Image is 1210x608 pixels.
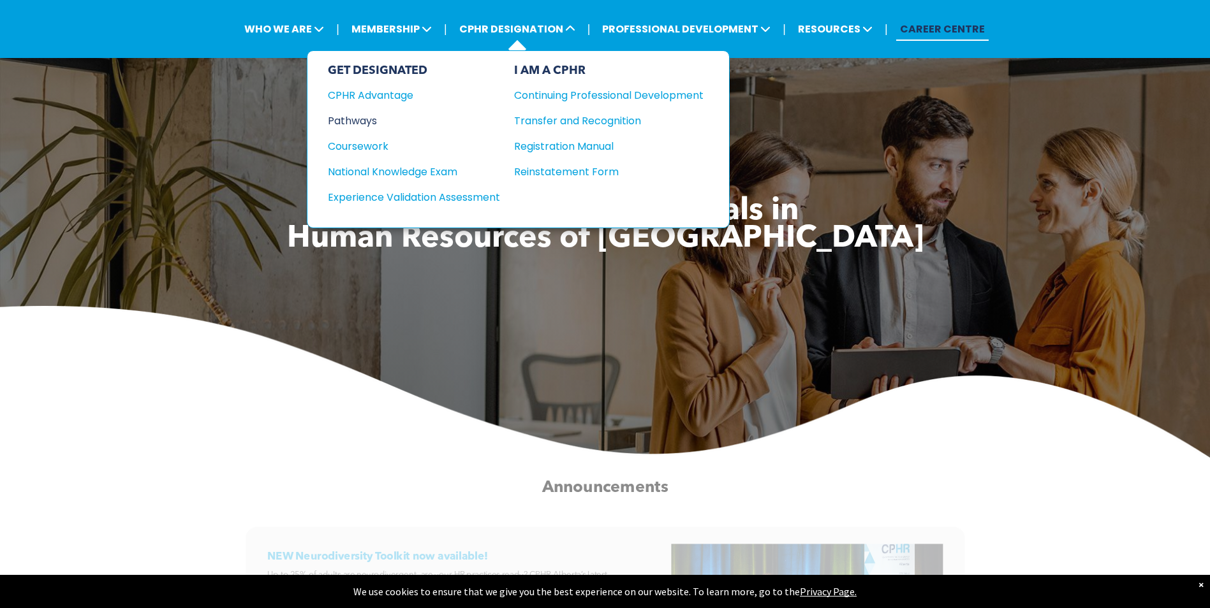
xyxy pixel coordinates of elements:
[1199,578,1204,591] div: Dismiss notification
[514,113,704,129] a: Transfer and Recognition
[598,17,774,41] span: PROFESSIONAL DEVELOPMENT
[336,16,339,42] li: |
[328,113,483,129] div: Pathways
[514,138,704,154] a: Registration Manual
[514,113,684,129] div: Transfer and Recognition
[514,164,704,180] a: Reinstatement Form
[328,138,500,154] a: Coursework
[444,16,447,42] li: |
[328,189,500,205] a: Experience Validation Assessment
[896,17,989,41] a: CAREER CENTRE
[328,138,483,154] div: Coursework
[514,64,704,78] div: I AM A CPHR
[328,87,483,103] div: CPHR Advantage
[800,585,857,598] a: Privacy Page.
[794,17,876,41] span: RESOURCES
[328,164,500,180] a: National Knowledge Exam
[287,224,924,254] span: Human Resources of [GEOGRAPHIC_DATA]
[514,164,684,180] div: Reinstatement Form
[455,17,579,41] span: CPHR DESIGNATION
[328,164,483,180] div: National Knowledge Exam
[514,138,684,154] div: Registration Manual
[542,479,668,495] span: Announcements
[328,64,500,78] div: GET DESIGNATED
[514,87,684,103] div: Continuing Professional Development
[885,16,888,42] li: |
[240,17,328,41] span: WHO WE ARE
[328,189,483,205] div: Experience Validation Assessment
[587,16,591,42] li: |
[514,87,704,103] a: Continuing Professional Development
[328,113,500,129] a: Pathways
[267,551,488,561] span: NEW Neurodiversity Toolkit now available!
[348,17,436,41] span: MEMBERSHIP
[267,570,616,599] span: Up to 25% of adults are neurodivergent—are your HR practices ready? CPHR Alberta’s latest researc...
[328,87,500,103] a: CPHR Advantage
[783,16,786,42] li: |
